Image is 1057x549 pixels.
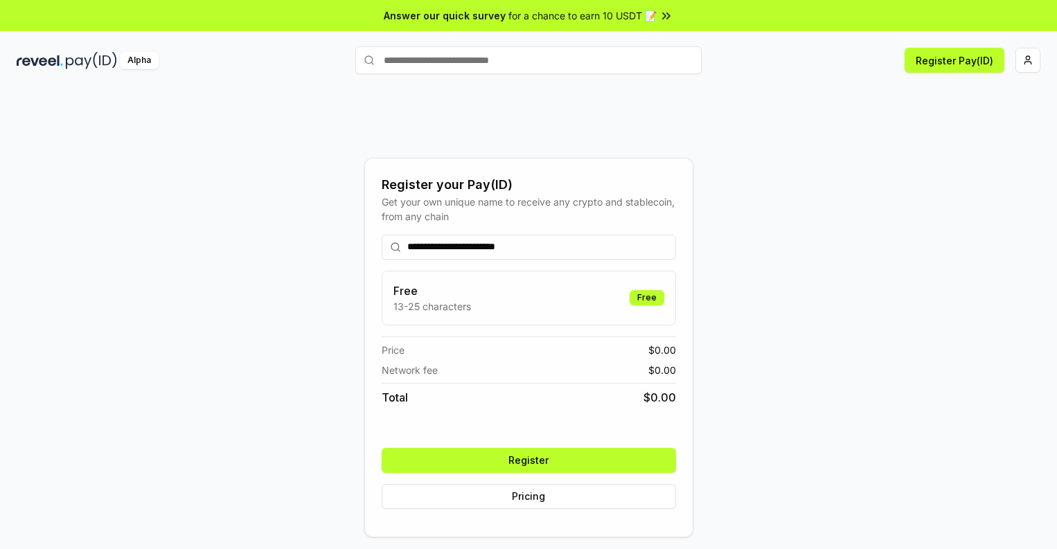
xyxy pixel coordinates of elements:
[17,52,63,69] img: reveel_dark
[120,52,159,69] div: Alpha
[643,389,676,406] span: $ 0.00
[905,48,1004,73] button: Register Pay(ID)
[382,389,408,406] span: Total
[382,195,676,224] div: Get your own unique name to receive any crypto and stablecoin, from any chain
[382,363,438,377] span: Network fee
[648,343,676,357] span: $ 0.00
[382,175,676,195] div: Register your Pay(ID)
[508,8,657,23] span: for a chance to earn 10 USDT 📝
[393,282,471,299] h3: Free
[384,8,506,23] span: Answer our quick survey
[648,363,676,377] span: $ 0.00
[382,448,676,473] button: Register
[382,484,676,509] button: Pricing
[66,52,117,69] img: pay_id
[630,290,664,305] div: Free
[382,343,405,357] span: Price
[393,299,471,314] p: 13-25 characters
